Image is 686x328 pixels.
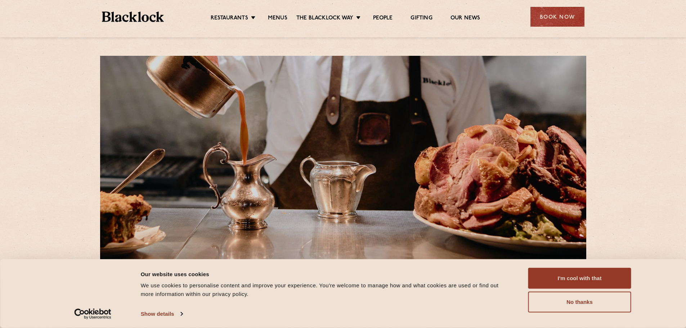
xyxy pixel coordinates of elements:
[528,268,631,289] button: I'm cool with that
[141,309,183,319] a: Show details
[141,270,512,278] div: Our website uses cookies
[102,12,164,22] img: BL_Textured_Logo-footer-cropped.svg
[61,309,124,319] a: Usercentrics Cookiebot - opens in a new window
[373,15,393,23] a: People
[411,15,432,23] a: Gifting
[296,15,353,23] a: The Blacklock Way
[268,15,287,23] a: Menus
[530,7,584,27] div: Book Now
[450,15,480,23] a: Our News
[141,281,512,298] div: We use cookies to personalise content and improve your experience. You're welcome to manage how a...
[528,292,631,313] button: No thanks
[211,15,248,23] a: Restaurants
